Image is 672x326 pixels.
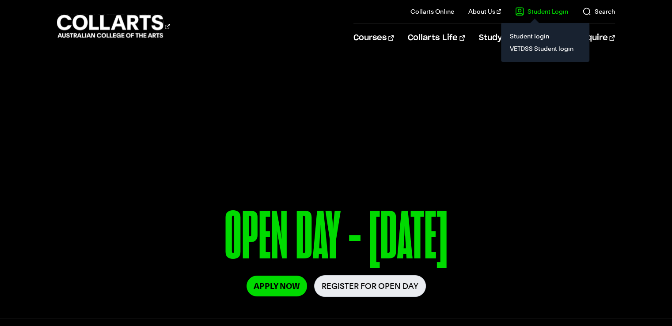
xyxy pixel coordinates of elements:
[314,275,426,297] a: Register for Open Day
[577,23,615,53] a: Enquire
[508,30,582,42] a: Student login
[353,23,394,53] a: Courses
[515,7,568,16] a: Student Login
[508,42,582,55] a: VETDSS Student login
[479,23,562,53] a: Study Information
[582,7,615,16] a: Search
[57,14,170,39] div: Go to homepage
[410,7,454,16] a: Collarts Online
[247,276,307,296] a: Apply Now
[408,23,465,53] a: Collarts Life
[468,7,501,16] a: About Us
[75,202,597,275] p: OPEN DAY - [DATE]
